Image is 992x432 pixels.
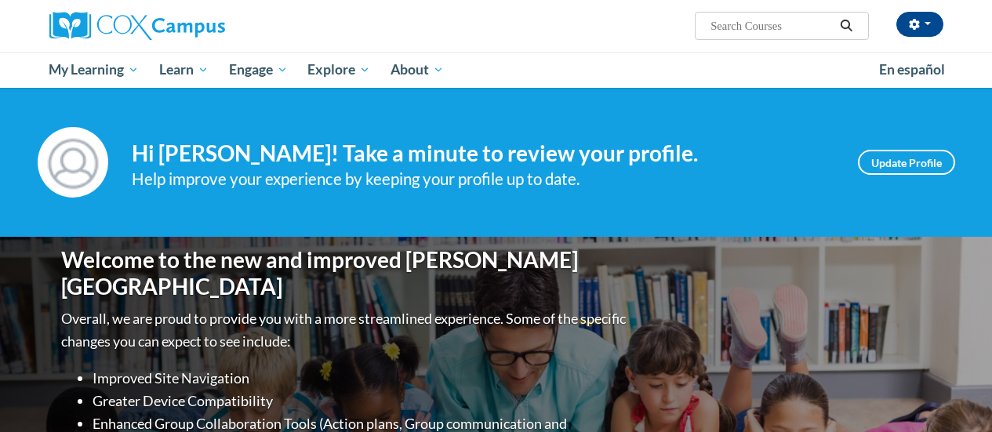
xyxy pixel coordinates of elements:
div: Help improve your experience by keeping your profile up to date. [132,166,834,192]
span: My Learning [49,60,139,79]
img: Cox Campus [49,12,225,40]
span: Learn [159,60,209,79]
div: Main menu [38,52,955,88]
p: Overall, we are proud to provide you with a more streamlined experience. Some of the specific cha... [61,307,630,353]
span: About [391,60,444,79]
a: Learn [149,52,219,88]
span: Engage [229,60,288,79]
a: En español [869,53,955,86]
a: My Learning [39,52,150,88]
img: Profile Image [38,127,108,198]
h1: Welcome to the new and improved [PERSON_NAME][GEOGRAPHIC_DATA] [61,247,630,299]
a: Update Profile [858,150,955,175]
li: Greater Device Compatibility [93,390,630,412]
h4: Hi [PERSON_NAME]! Take a minute to review your profile. [132,140,834,167]
li: Improved Site Navigation [93,367,630,390]
a: Cox Campus [49,12,332,40]
span: En español [879,61,945,78]
a: Engage [219,52,298,88]
a: Explore [297,52,380,88]
button: Search [834,16,858,35]
a: About [380,52,454,88]
span: Explore [307,60,370,79]
button: Account Settings [896,12,943,37]
input: Search Courses [709,16,834,35]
